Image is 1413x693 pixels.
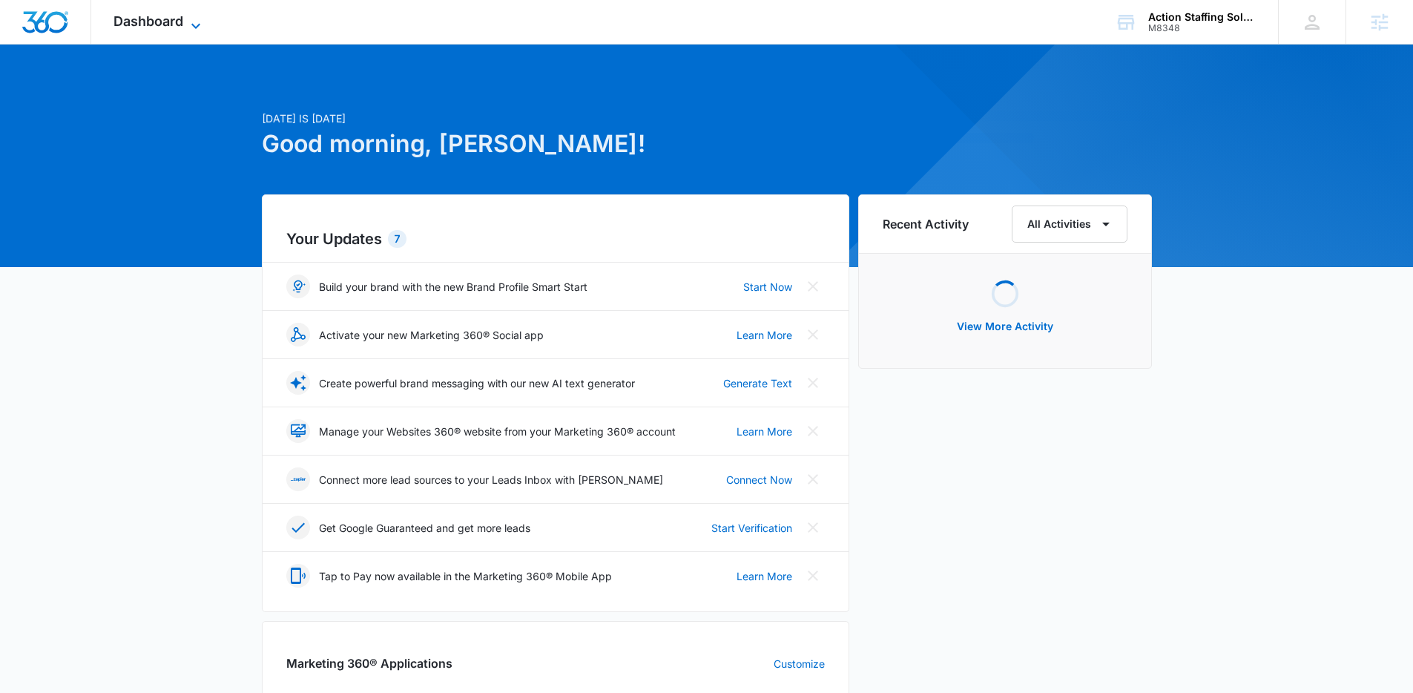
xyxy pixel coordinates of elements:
[286,654,452,672] h2: Marketing 360® Applications
[801,564,825,588] button: Close
[737,568,792,584] a: Learn More
[319,424,676,439] p: Manage your Websites 360® website from your Marketing 360® account
[737,424,792,439] a: Learn More
[711,520,792,536] a: Start Verification
[1012,206,1127,243] button: All Activities
[319,279,587,295] p: Build your brand with the new Brand Profile Smart Start
[1148,23,1256,33] div: account id
[801,467,825,491] button: Close
[942,309,1068,344] button: View More Activity
[801,323,825,346] button: Close
[319,472,663,487] p: Connect more lead sources to your Leads Inbox with [PERSON_NAME]
[319,375,635,391] p: Create powerful brand messaging with our new AI text generator
[774,656,825,671] a: Customize
[801,275,825,298] button: Close
[319,520,530,536] p: Get Google Guaranteed and get more leads
[743,279,792,295] a: Start Now
[801,516,825,539] button: Close
[113,13,183,29] span: Dashboard
[737,327,792,343] a: Learn More
[1148,11,1256,23] div: account name
[723,375,792,391] a: Generate Text
[286,228,825,250] h2: Your Updates
[726,472,792,487] a: Connect Now
[883,215,969,233] h6: Recent Activity
[319,327,544,343] p: Activate your new Marketing 360® Social app
[262,111,849,126] p: [DATE] is [DATE]
[801,371,825,395] button: Close
[801,419,825,443] button: Close
[319,568,612,584] p: Tap to Pay now available in the Marketing 360® Mobile App
[262,126,849,162] h1: Good morning, [PERSON_NAME]!
[388,230,406,248] div: 7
